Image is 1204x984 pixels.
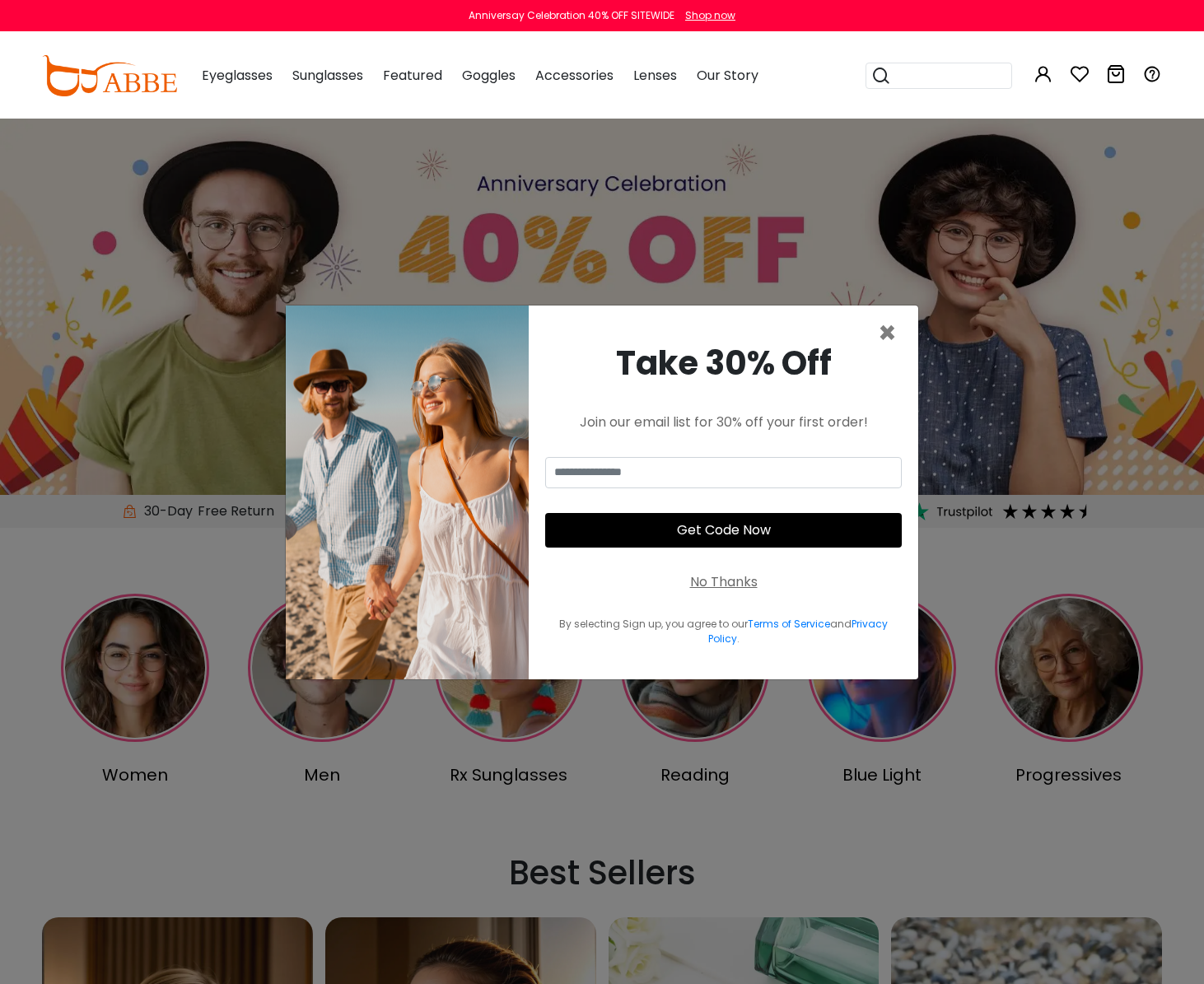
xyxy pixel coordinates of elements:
span: Lenses [633,66,677,85]
img: welcome [286,305,529,679]
div: Anniversay Celebration 40% OFF SITEWIDE [469,8,674,23]
span: Featured [383,66,442,85]
span: Sunglasses [292,66,363,85]
span: Our Story [697,66,758,85]
button: Get Code Now [545,513,902,548]
div: No Thanks [690,572,758,592]
div: Take 30% Off [545,338,902,388]
span: × [878,312,897,354]
a: Privacy Policy [708,617,889,646]
a: Terms of Service [748,617,830,631]
span: Eyeglasses [202,66,273,85]
a: Shop now [677,8,735,22]
button: Close [878,319,897,348]
div: Join our email list for 30% off your first order! [545,413,902,432]
span: Goggles [462,66,516,85]
img: abbeglasses.com [42,55,177,96]
div: Shop now [685,8,735,23]
div: By selecting Sign up, you agree to our and . [545,617,902,646]
span: Accessories [535,66,614,85]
